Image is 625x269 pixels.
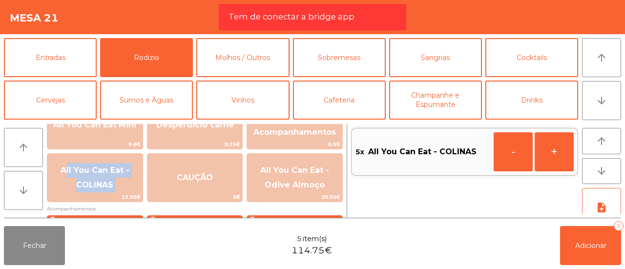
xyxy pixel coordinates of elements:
[582,188,621,227] button: note_add
[614,221,624,231] div: 5
[596,95,607,106] i: arrow_downward
[292,244,332,257] span: 114.75€
[582,128,621,154] button: arrow_upward
[368,145,477,159] span: All You Can Eat - COLINAS
[147,192,243,202] span: 3€
[485,38,578,77] button: Cocktails
[389,81,482,120] button: Champanhe e Espumante
[535,132,574,171] button: +
[560,226,621,265] button: Adicionar5
[18,142,29,153] i: arrow_upward
[247,192,342,202] span: 20.95€
[177,173,213,182] span: CAUÇÃO
[18,185,29,196] i: arrow_downward
[4,226,65,265] button: Fechar
[100,38,193,77] button: Rodizio
[297,234,302,244] span: 5
[10,11,59,25] h4: Mesa 21
[582,81,621,120] button: arrow_downward
[582,38,621,77] button: arrow_upward
[156,120,234,129] span: Desperdicio carne
[355,145,364,159] span: 5x
[196,38,289,77] button: Molhos / Outros
[4,171,43,210] button: arrow_downward
[596,165,607,177] i: arrow_downward
[48,216,58,226] span: +
[4,128,43,167] button: arrow_upward
[248,216,257,226] span: +
[61,166,129,189] span: All You Can Eat - COLINAS
[485,81,578,120] button: Drinks
[596,135,607,147] i: arrow_upward
[148,216,158,226] span: +
[147,140,243,149] span: 0.25€
[582,158,621,185] button: arrow_downward
[293,38,386,77] button: Sobremesas
[596,202,607,213] i: note_add
[293,81,386,120] button: Cafeteria
[389,38,482,77] button: Sangrias
[229,11,354,23] span: Tem de conectar a bridge app
[4,81,97,120] button: Cervejas
[196,81,289,120] button: Vinhos
[47,192,143,202] span: 22.95€
[4,38,97,77] button: Entradas
[47,140,143,149] span: 9.9€
[575,241,606,250] span: Adicionar
[47,204,343,213] span: Acompanhamentos
[494,132,533,171] button: -
[596,52,607,63] i: arrow_upward
[303,234,327,244] span: item(s)
[260,166,329,189] span: All You Can Eat - Odive Almoço
[247,140,342,149] span: 0.5€
[53,120,136,129] span: All You Can Eat Mini
[100,81,193,120] button: Sumos e Águas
